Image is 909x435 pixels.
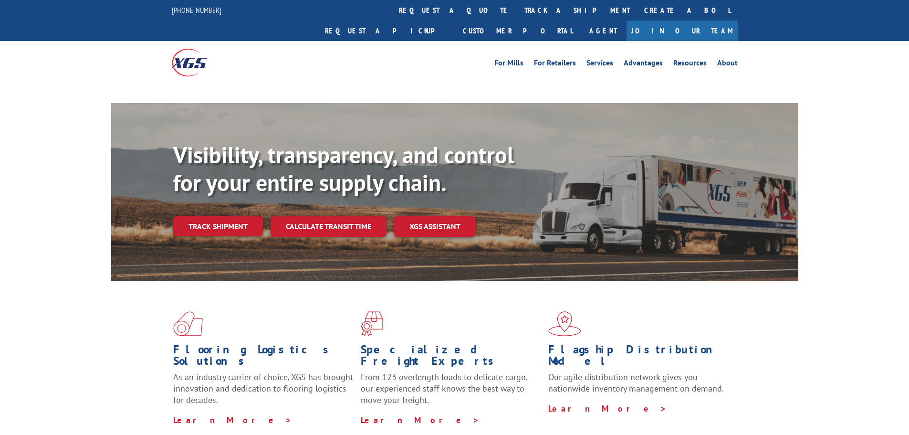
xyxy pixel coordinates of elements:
[172,5,221,15] a: [PHONE_NUMBER]
[361,344,541,371] h1: Specialized Freight Experts
[548,311,581,336] img: xgs-icon-flagship-distribution-model-red
[627,21,738,41] a: Join Our Team
[548,371,724,394] span: Our agile distribution network gives you nationwide inventory management on demand.
[318,21,456,41] a: Request a pickup
[173,371,353,405] span: As an industry carrier of choice, XGS has brought innovation and dedication to flooring logistics...
[548,403,667,414] a: Learn More >
[173,344,354,371] h1: Flooring Logistics Solutions
[173,140,514,197] b: Visibility, transparency, and control for your entire supply chain.
[361,414,480,425] a: Learn More >
[456,21,580,41] a: Customer Portal
[361,371,541,414] p: From 123 overlength loads to delicate cargo, our experienced staff knows the best way to move you...
[548,344,729,371] h1: Flagship Distribution Model
[173,311,203,336] img: xgs-icon-total-supply-chain-intelligence-red
[580,21,627,41] a: Agent
[494,59,523,70] a: For Mills
[394,216,476,237] a: XGS ASSISTANT
[173,216,263,236] a: Track shipment
[534,59,576,70] a: For Retailers
[173,414,292,425] a: Learn More >
[271,216,387,237] a: Calculate transit time
[586,59,613,70] a: Services
[624,59,663,70] a: Advantages
[361,311,383,336] img: xgs-icon-focused-on-flooring-red
[673,59,707,70] a: Resources
[717,59,738,70] a: About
